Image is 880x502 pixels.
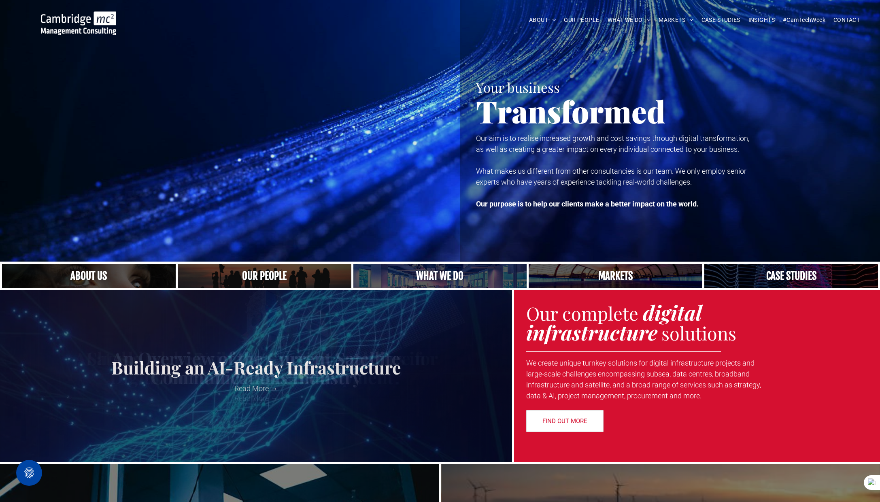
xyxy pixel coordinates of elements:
span: Transformed [476,91,665,131]
strong: infrastructure [526,319,657,346]
a: MARKETS [655,14,697,26]
span: What makes us different from other consultancies is our team. We only employ senior experts who h... [476,167,746,186]
span: Our aim is to realise increased growth and cost savings through digital transformation, as well a... [476,134,749,153]
a: #CamTechWeek [779,14,829,26]
a: INSIGHTS [744,14,779,26]
a: CONTACT [829,14,864,26]
span: Our complete [526,301,638,325]
a: FIND OUT MORE [526,410,604,432]
a: Case Studies | Cambridge Management Consulting > Case Studies [704,264,878,288]
a: Close up of woman's face, centered on her eyes [2,264,176,288]
img: Cambridge MC Logo, digital transformation [41,11,116,35]
span: Your business [476,78,560,96]
a: Read More → [6,383,506,394]
strong: digital [643,299,702,326]
a: OUR PEOPLE [560,14,603,26]
a: A yoga teacher lifting his whole body off the ground in the peacock pose [353,264,527,288]
span: solutions [661,321,736,345]
a: CASE STUDIES [697,14,744,26]
strong: Our purpose is to help our clients make a better impact on the world. [476,200,699,208]
span: We create unique turnkey solutions for digital infrastructure projects and large-scale challenges... [526,359,761,400]
a: A crowd in silhouette at sunset, on a rise or lookout point [178,264,351,288]
a: Building an AI-Ready Infrastructure [6,358,506,377]
a: Telecoms | Decades of Experience Across Multiple Industries & Regions [529,264,702,288]
a: WHAT WE DO [604,14,655,26]
a: ABOUT [525,14,560,26]
a: Your Business Transformed | Cambridge Management Consulting [41,13,116,21]
span: FIND OUT MORE [542,411,587,431]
